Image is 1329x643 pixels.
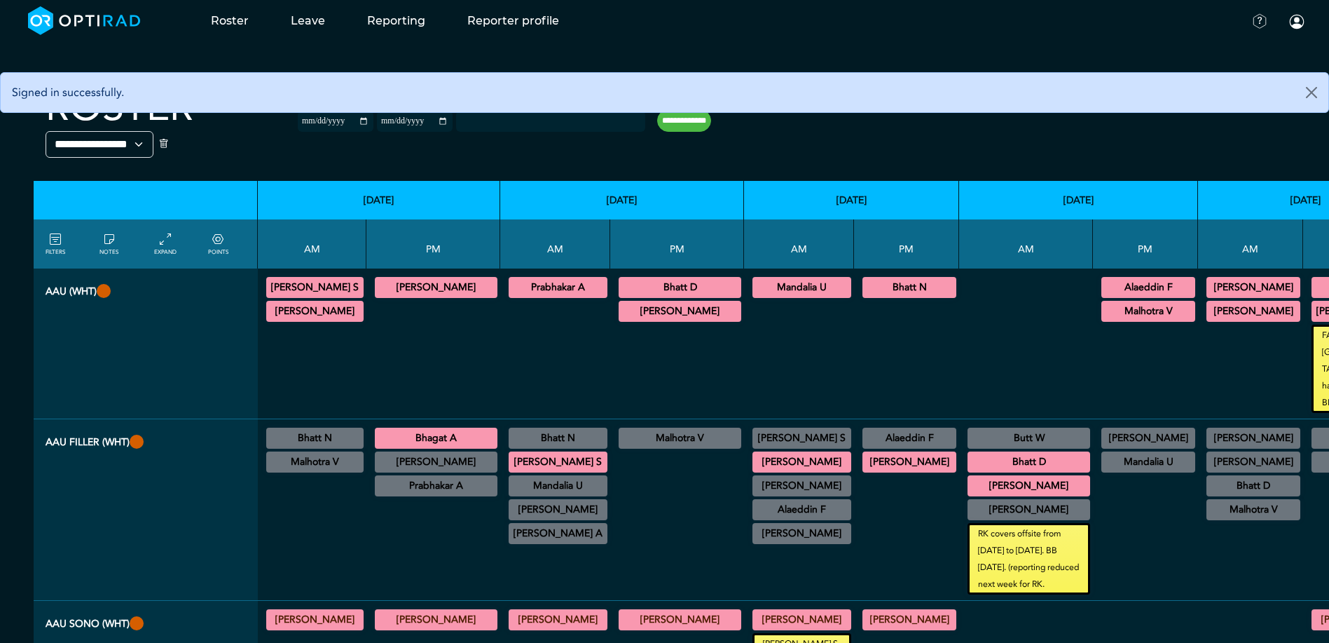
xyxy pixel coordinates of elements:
[509,428,607,449] div: US Interventional MSK 08:30 - 12:00
[755,501,849,518] summary: Alaeddin F
[968,428,1090,449] div: General CT/General MRI/General XR 08:00 - 13:00
[968,475,1090,496] div: CT Trauma & Urgent/MRI Trauma & Urgent 08:30 - 12:30
[266,301,364,322] div: CT Trauma & Urgent/MRI Trauma & Urgent 08:30 - 13:30
[511,430,605,447] summary: Bhatt N
[377,430,495,447] summary: Bhagat A
[621,611,739,628] summary: [PERSON_NAME]
[268,454,361,471] summary: Malhotra V
[375,428,497,449] div: CT Trauma & Urgent/MRI Trauma & Urgent 13:30 - 18:30
[621,430,739,447] summary: Malhotra V
[509,609,607,630] div: General US 08:30 - 13:00
[509,475,607,496] div: US Diagnostic MSK/US Interventional MSK/US General Adult 09:00 - 12:00
[511,279,605,296] summary: Prabhakar A
[970,501,1088,518] summary: [PERSON_NAME]
[968,499,1090,520] div: Off Site 08:30 - 13:30
[862,428,956,449] div: General US 13:00 - 16:30
[862,277,956,298] div: CT Trauma & Urgent/MRI Trauma & Urgent 13:30 - 18:30
[509,277,607,298] div: CT Trauma & Urgent/MRI Trauma & Urgent 08:30 - 13:30
[752,452,851,473] div: CT Trauma & Urgent/MRI Trauma & Urgent 08:30 - 13:30
[744,181,959,219] th: [DATE]
[1295,73,1328,112] button: Close
[1093,219,1198,269] th: PM
[511,525,605,542] summary: [PERSON_NAME] A
[865,279,954,296] summary: Bhatt N
[1103,454,1193,471] summary: Mandalia U
[854,219,959,269] th: PM
[621,303,739,320] summary: [PERSON_NAME]
[1209,478,1298,494] summary: Bhatt D
[509,523,607,544] div: General CT/CT Gastrointestinal/MRI Gastrointestinal/General MRI/General XR 10:30 - 12:00
[377,478,495,494] summary: Prabhakar A
[34,419,258,601] th: AAU FILLER (WHT)
[865,454,954,471] summary: [PERSON_NAME]
[375,277,497,298] div: CT Trauma & Urgent/MRI Trauma & Urgent 13:30 - 18:30
[752,499,851,520] div: CT Trauma & Urgent/MRI Trauma & Urgent 09:30 - 13:00
[509,452,607,473] div: CT Trauma & Urgent/MRI Trauma & Urgent 08:30 - 13:30
[621,279,739,296] summary: Bhatt D
[1209,303,1298,320] summary: [PERSON_NAME]
[1101,301,1195,322] div: CT Trauma & Urgent/MRI Trauma & Urgent 13:30 - 18:30
[968,452,1090,473] div: CT Trauma & Urgent/MRI Trauma & Urgent 08:30 - 13:30
[1101,277,1195,298] div: CT Trauma & Urgent/MRI Trauma & Urgent 13:30 - 18:30
[266,428,364,449] div: General CT/General MRI/General XR 08:30 - 12:00
[1101,428,1195,449] div: General CT/General MRI/General XR 13:00 - 14:00
[970,525,1088,593] small: RK covers offsite from [DATE] to [DATE]. BB [DATE]. (reporting reduced next week for RK.
[500,181,744,219] th: [DATE]
[266,452,364,473] div: General US/US Diagnostic MSK/US Gynaecology/US Interventional H&N/US Interventional MSK/US Interv...
[511,454,605,471] summary: [PERSON_NAME] S
[377,454,495,471] summary: [PERSON_NAME]
[1206,277,1300,298] div: CT Trauma & Urgent/MRI Trauma & Urgent 08:30 - 13:30
[1206,452,1300,473] div: CT Trauma & Urgent/MRI Trauma & Urgent 08:30 - 13:30
[610,219,744,269] th: PM
[755,454,849,471] summary: [PERSON_NAME]
[268,279,361,296] summary: [PERSON_NAME] S
[755,478,849,494] summary: [PERSON_NAME]
[377,611,495,628] summary: [PERSON_NAME]
[500,219,610,269] th: AM
[511,501,605,518] summary: [PERSON_NAME]
[752,475,851,496] div: General CT/General MRI/General XR 08:30 - 12:30
[619,428,741,449] div: CT Trauma & Urgent/MRI Trauma & Urgent 13:30 - 18:30
[28,6,141,35] img: brand-opti-rad-logos-blue-and-white-d2f68631ba2948856bd03f2d395fb146ddc8fb01b4b6e9315ea85fa773367...
[509,499,607,520] div: US Head & Neck/US Interventional H&N 09:15 - 12:15
[755,525,849,542] summary: [PERSON_NAME]
[752,277,851,298] div: CT Trauma & Urgent/MRI Trauma & Urgent 08:30 - 13:30
[970,430,1088,447] summary: Butt W
[865,611,954,628] summary: [PERSON_NAME]
[366,219,500,269] th: PM
[266,609,364,630] div: General US 08:30 - 13:00
[619,277,741,298] div: CT Trauma & Urgent/MRI Trauma & Urgent 13:30 - 18:30
[258,181,500,219] th: [DATE]
[208,231,228,257] a: collapse/expand expected points
[1209,501,1298,518] summary: Malhotra V
[619,301,741,322] div: CT Trauma & Urgent/MRI Trauma & Urgent 13:30 - 18:30
[752,523,851,544] div: General CT/General MRI/General XR 10:00 - 12:30
[1206,499,1300,520] div: General CT/General MRI/General XR 09:30 - 11:30
[862,452,956,473] div: CT Trauma & Urgent/MRI Trauma & Urgent 13:30 - 18:30
[258,219,366,269] th: AM
[154,231,177,257] a: collapse/expand entries
[1206,428,1300,449] div: No specified Site 08:00 - 09:00
[1209,454,1298,471] summary: [PERSON_NAME]
[752,609,851,630] div: General US 08:30 - 13:00
[1209,430,1298,447] summary: [PERSON_NAME]
[457,113,528,126] input: null
[511,611,605,628] summary: [PERSON_NAME]
[959,219,1093,269] th: AM
[744,219,854,269] th: AM
[755,279,849,296] summary: Mandalia U
[755,611,849,628] summary: [PERSON_NAME]
[1198,219,1303,269] th: AM
[99,231,118,257] a: show/hide notes
[1209,279,1298,296] summary: [PERSON_NAME]
[752,428,851,449] div: Breast 08:00 - 11:00
[46,231,65,257] a: FILTERS
[970,478,1088,494] summary: [PERSON_NAME]
[1103,430,1193,447] summary: [PERSON_NAME]
[1206,301,1300,322] div: CT Trauma & Urgent/MRI Trauma & Urgent 08:30 - 13:30
[1206,475,1300,496] div: US Diagnostic MSK/US Interventional MSK 09:00 - 12:30
[1103,279,1193,296] summary: Alaeddin F
[268,303,361,320] summary: [PERSON_NAME]
[34,269,258,419] th: AAU (WHT)
[375,452,497,473] div: CT Trauma & Urgent/MRI Trauma & Urgent 13:30 - 18:30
